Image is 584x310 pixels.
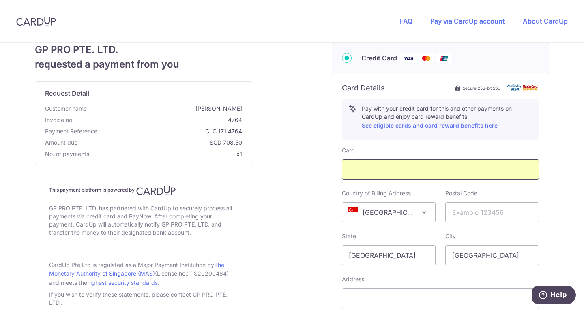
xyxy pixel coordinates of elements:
img: Union Pay [436,53,452,63]
span: No. of payments [45,150,89,158]
span: CLC 171 4764 [101,127,242,135]
span: Secure 256-bit SSL [463,85,500,91]
span: Customer name [45,105,87,113]
div: If you wish to verify these statements, please contact GP PRO PTE. LTD.. [49,289,238,308]
div: GP PRO PTE. LTD. has partnered with CardUp to securely process all payments via credit card and P... [49,203,238,238]
label: Card [342,146,355,154]
span: [PERSON_NAME] [90,105,242,113]
h4: This payment platform is powered by [49,186,238,195]
span: Credit Card [361,53,397,63]
span: Amount due [45,139,77,147]
label: Postal Code [445,189,477,197]
span: x1 [236,150,242,157]
span: requested a payment from you [35,57,252,72]
span: SGD 708.50 [81,139,242,147]
label: City [445,232,456,240]
input: Example 123456 [445,202,539,222]
label: Country of Billing Address [342,189,411,197]
label: Address [342,275,364,283]
iframe: Secure card payment input frame [349,165,532,174]
img: Visa [400,53,417,63]
div: Credit Card Visa Mastercard Union Pay [342,53,539,63]
a: Pay via CardUp account [430,17,505,25]
img: CardUp [136,186,176,195]
img: CardUp [16,16,56,26]
a: FAQ [400,17,412,25]
span: Singapore [342,202,436,222]
span: GP PRO PTE. LTD. [35,43,252,57]
a: See eligible cards and card reward benefits here [362,122,498,129]
h6: Card Details [342,83,385,93]
span: translation missing: en.payment_reference [45,128,97,135]
span: 4764 [77,116,242,124]
label: State [342,232,356,240]
span: translation missing: en.request_detail [45,89,89,97]
img: Mastercard [418,53,434,63]
a: highest security standards [87,279,158,286]
span: Invoice no. [45,116,74,124]
span: Singapore [342,203,435,222]
img: card secure [507,84,539,91]
div: CardUp Pte Ltd is regulated as a Major Payment Institution by (License no.: PS20200484) and meets... [49,258,238,289]
p: Pay with your credit card for this and other payments on CardUp and enjoy card reward benefits. [362,105,532,130]
iframe: Opens a widget where you can find more information [532,286,576,306]
a: About CardUp [523,17,568,25]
